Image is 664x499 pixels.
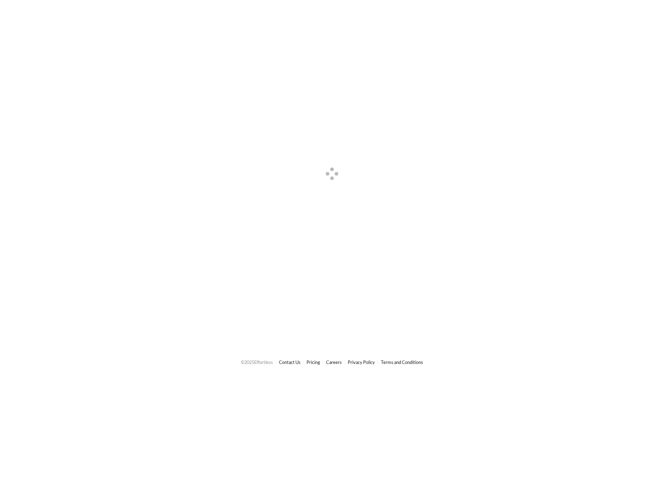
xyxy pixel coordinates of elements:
[279,359,301,365] a: Contact Us
[241,359,273,365] span: © 2025 Effortless
[348,359,375,365] a: Privacy Policy
[326,359,342,365] a: Careers
[381,359,423,365] a: Terms and Conditions
[307,359,320,365] a: Pricing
